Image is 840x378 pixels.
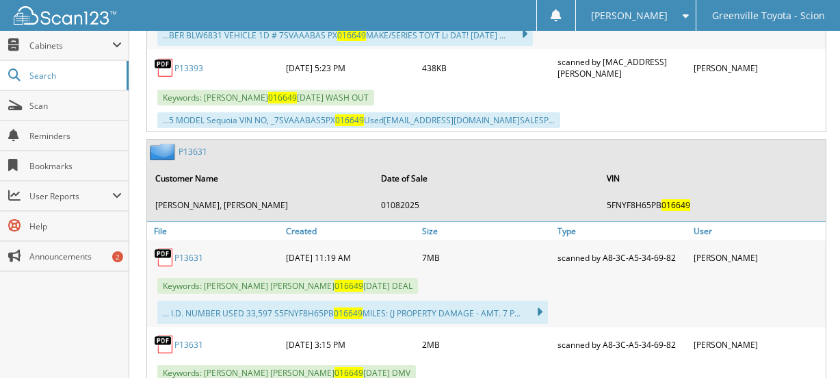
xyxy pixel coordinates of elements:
[419,244,554,271] div: 7MB
[690,331,826,358] div: [PERSON_NAME]
[148,194,373,216] td: [PERSON_NAME], [PERSON_NAME]
[690,222,826,240] a: User
[283,222,418,240] a: Created
[335,114,364,126] span: 016649
[29,40,112,51] span: Cabinets
[154,58,174,78] img: PDF.png
[374,194,599,216] td: 01082025
[283,331,418,358] div: [DATE] 3:15 PM
[600,194,824,216] td: 5FNYF8H65PB
[174,62,203,74] a: P13393
[419,53,554,83] div: 438KB
[554,331,690,358] div: scanned by A8-3C-A5-34-69-82
[174,252,203,264] a: P13631
[29,130,122,142] span: Reminders
[157,301,548,324] div: ... I.D. NUMBER USED 33,597 S5FNYF8H65PB MILES: (J PROPERTY DAMAGE - AMT. 7 P...
[14,6,116,25] img: scan123-logo-white.svg
[157,90,374,105] span: Keywords: [PERSON_NAME] [DATE] WASH OUT
[591,12,668,20] span: [PERSON_NAME]
[283,53,418,83] div: [DATE] 5:23 PM
[419,222,554,240] a: Size
[690,244,826,271] div: [PERSON_NAME]
[334,307,363,319] span: 016649
[29,190,112,202] span: User Reports
[690,53,826,83] div: [PERSON_NAME]
[283,244,418,271] div: [DATE] 11:19 AM
[154,334,174,355] img: PDF.png
[712,12,825,20] span: Greenville Toyota - Scion
[268,92,297,103] span: 016649
[419,331,554,358] div: 2MB
[29,220,122,232] span: Help
[554,222,690,240] a: Type
[157,112,560,128] div: ...5 MODEL Sequoia VIN NO, _7SVAAABAS5PX Used [EMAIL_ADDRESS][DOMAIN_NAME] SALESP...
[154,247,174,268] img: PDF.png
[337,29,366,41] span: 016649
[29,100,122,112] span: Scan
[29,251,122,262] span: Announcements
[661,199,690,211] span: 016649
[157,278,418,294] span: Keywords: [PERSON_NAME] [PERSON_NAME] [DATE] DEAL
[174,339,203,351] a: P13631
[29,160,122,172] span: Bookmarks
[150,143,179,160] img: folder2.png
[334,280,363,292] span: 016649
[112,251,123,262] div: 2
[554,244,690,271] div: scanned by A8-3C-A5-34-69-82
[179,146,207,157] a: P13631
[600,164,824,192] th: VIN
[147,222,283,240] a: File
[29,70,120,81] span: Search
[148,164,373,192] th: Customer Name
[772,312,840,378] iframe: Chat Widget
[374,164,599,192] th: Date of Sale
[554,53,690,83] div: scanned by [MAC_ADDRESS][PERSON_NAME]
[157,23,533,46] div: ...BER BLW6831 VEHICLE 1D # 7SVAAABAS PX MAKE/SERIES TOYT Li DAT! [DATE] ...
